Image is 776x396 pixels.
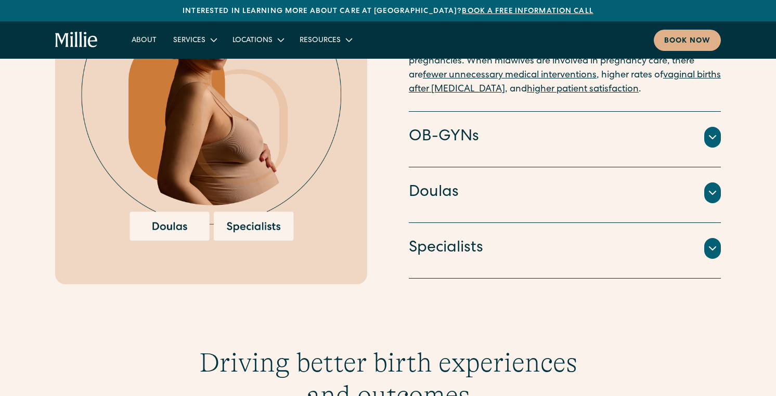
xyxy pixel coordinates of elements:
div: Locations [232,35,273,46]
div: Book now [664,36,710,47]
a: About [123,31,165,48]
div: Services [173,35,205,46]
div: Resources [291,31,359,48]
div: Locations [224,31,291,48]
a: higher patient satisfaction [527,85,639,94]
h4: OB-GYNs [409,126,479,148]
a: home [55,32,98,48]
a: fewer unnecessary medical interventions [423,71,597,80]
div: Services [165,31,224,48]
h4: Doulas [409,182,459,204]
div: Resources [300,35,341,46]
h4: Specialists [409,237,483,259]
a: Book now [654,30,721,51]
a: Book a free information call [462,8,593,15]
